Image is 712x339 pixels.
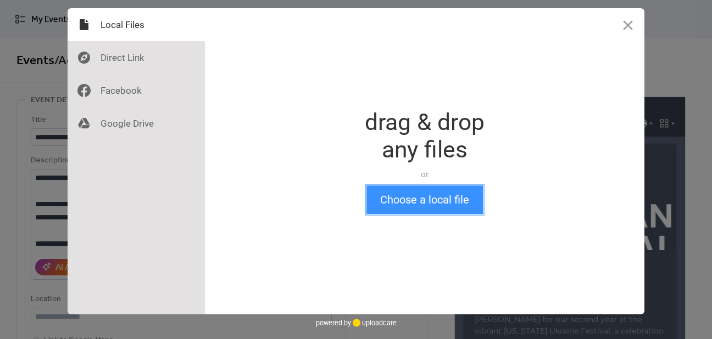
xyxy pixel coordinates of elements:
[68,8,205,41] div: Local Files
[365,109,485,163] div: drag & drop any files
[68,41,205,74] div: Direct Link
[611,8,644,41] button: Close
[68,74,205,107] div: Facebook
[366,185,483,214] button: Choose a local file
[68,107,205,140] div: Google Drive
[316,314,397,331] div: powered by
[365,169,485,180] div: or
[351,319,397,327] a: uploadcare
